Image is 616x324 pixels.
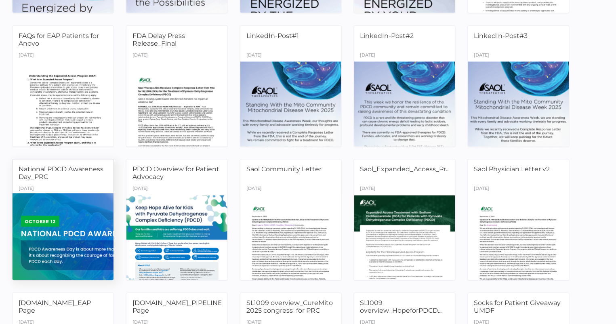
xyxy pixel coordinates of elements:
[360,299,442,315] span: SL1009 overview_HopeforPDCD...
[474,299,561,315] span: Socks for Patient Giveaway UMDF
[246,32,299,40] span: LinkedIn-Post#1
[132,166,219,181] span: PDCD Overview for Patient Advocacy
[360,50,376,62] div: [DATE]
[360,166,450,173] span: Saol_Expanded_Access_Pr...
[132,32,185,47] span: FDA Delay Press Release_Final
[132,184,148,196] div: [DATE]
[474,50,490,62] div: [DATE]
[360,184,376,196] div: [DATE]
[19,184,34,196] div: [DATE]
[474,184,490,196] div: [DATE]
[19,299,91,315] span: [DOMAIN_NAME]_EAP Page
[474,32,528,40] span: LinkedIn-Post#3
[19,50,34,62] div: [DATE]
[246,184,262,196] div: [DATE]
[19,166,103,181] span: National PDCD Awareness Day_PRC
[246,50,262,62] div: [DATE]
[19,32,99,47] span: FAQs for EAP Patients for Anovo
[132,299,222,315] span: [DOMAIN_NAME]_PIPELINE Page
[474,166,550,173] span: Saol Physician Letter v2
[246,299,333,315] span: SL1009 overview_CureMito 2025 congress_for PRC
[360,32,414,40] span: LinkedIn-Post#2
[246,166,322,173] span: Saol Community Letter
[132,50,148,62] div: [DATE]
